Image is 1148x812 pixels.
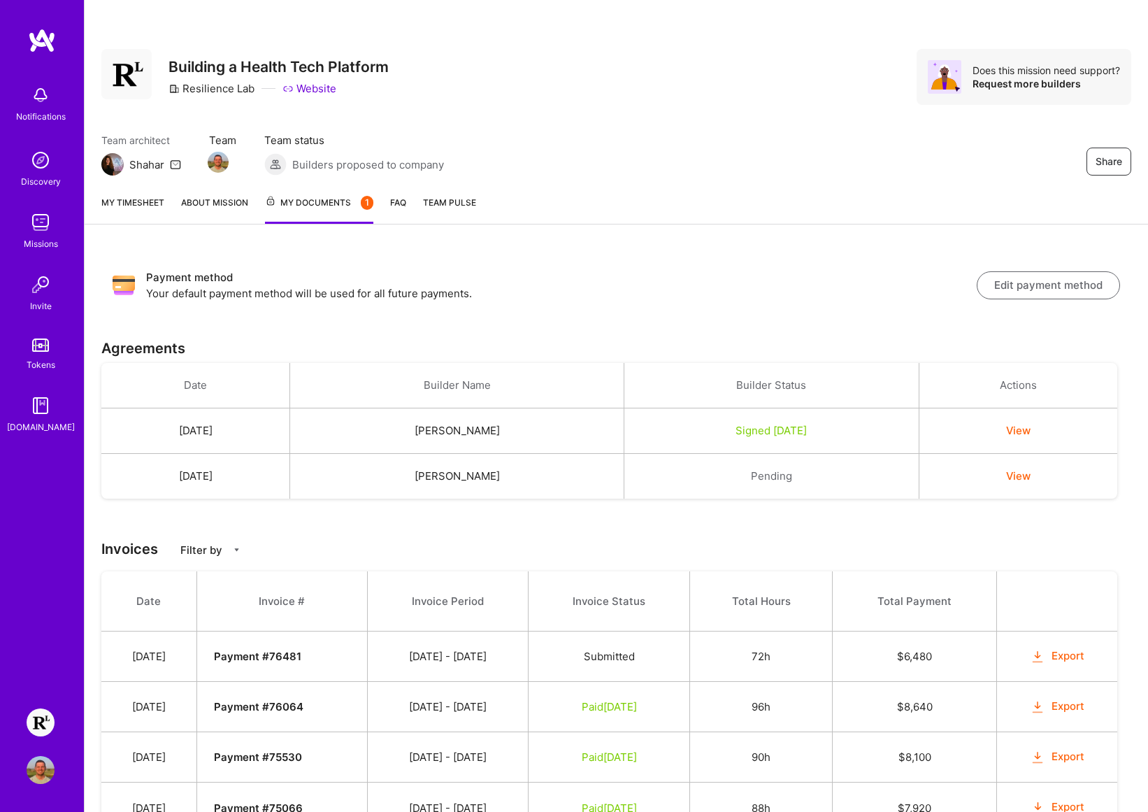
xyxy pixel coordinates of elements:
[146,286,977,301] p: Your default payment method will be used for all future payments.
[27,756,55,784] img: User Avatar
[27,392,55,420] img: guide book
[209,133,236,148] span: Team
[232,546,241,555] i: icon CaretDown
[196,571,367,632] th: Invoice #
[584,650,635,663] span: Submitted
[30,299,52,313] div: Invite
[101,133,181,148] span: Team architect
[24,236,58,251] div: Missions
[367,682,528,732] td: [DATE] - [DATE]
[101,363,290,408] th: Date
[168,58,389,76] h3: Building a Health Tech Platform
[833,632,996,682] td: $ 6,480
[582,750,637,764] span: Paid [DATE]
[367,571,528,632] th: Invoice Period
[690,632,833,682] td: 72h
[7,420,75,434] div: [DOMAIN_NAME]
[290,454,624,499] td: [PERSON_NAME]
[208,152,229,173] img: Team Member Avatar
[129,157,164,172] div: Shahar
[833,732,996,783] td: $ 8,100
[1006,423,1031,438] button: View
[101,340,1131,357] h3: Agreements
[1030,649,1046,665] i: icon OrangeDownload
[690,571,833,632] th: Total Hours
[390,195,406,224] a: FAQ
[27,146,55,174] img: discovery
[367,732,528,783] td: [DATE] - [DATE]
[170,159,181,170] i: icon Mail
[290,363,624,408] th: Builder Name
[101,49,152,99] img: Company Logo
[27,357,55,372] div: Tokens
[101,195,164,224] a: My timesheet
[690,732,833,783] td: 90h
[423,195,476,224] a: Team Pulse
[101,153,124,176] img: Team Architect
[146,269,977,286] h3: Payment method
[361,196,373,210] div: 1
[641,469,902,483] div: Pending
[973,77,1120,90] div: Request more builders
[1030,699,1046,715] i: icon OrangeDownload
[367,632,528,682] td: [DATE] - [DATE]
[582,700,637,713] span: Paid [DATE]
[27,271,55,299] img: Invite
[624,363,919,408] th: Builder Status
[101,454,290,499] td: [DATE]
[27,708,55,736] img: Resilience Lab: Building a Health Tech Platform
[690,682,833,732] td: 96h
[292,157,444,172] span: Builders proposed to company
[21,174,61,189] div: Discovery
[1030,749,1084,765] button: Export
[180,543,222,557] p: Filter by
[27,208,55,236] img: teamwork
[101,682,196,732] td: [DATE]
[101,571,196,632] th: Date
[101,541,1131,557] h3: Invoices
[1096,155,1122,169] span: Share
[290,408,624,454] td: [PERSON_NAME]
[23,708,58,736] a: Resilience Lab: Building a Health Tech Platform
[977,271,1120,299] button: Edit payment method
[1006,469,1031,483] button: View
[1030,648,1084,664] button: Export
[214,650,301,663] strong: Payment # 76481
[928,60,961,94] img: Avatar
[833,682,996,732] td: $ 8,640
[528,571,690,632] th: Invoice Status
[32,339,49,352] img: tokens
[209,150,227,174] a: Team Member Avatar
[833,571,996,632] th: Total Payment
[264,153,287,176] img: Builders proposed to company
[264,133,444,148] span: Team status
[423,197,476,208] span: Team Pulse
[181,195,248,224] a: About Mission
[1030,699,1084,715] button: Export
[16,109,66,124] div: Notifications
[641,423,902,438] div: Signed [DATE]
[101,732,196,783] td: [DATE]
[973,64,1120,77] div: Does this mission need support?
[214,750,302,764] strong: Payment # 75530
[282,81,336,96] a: Website
[168,81,254,96] div: Resilience Lab
[265,195,373,211] span: My Documents
[113,274,135,297] img: Payment method
[23,756,58,784] a: User Avatar
[265,195,373,224] a: My Documents1
[27,81,55,109] img: bell
[28,28,56,53] img: logo
[214,700,303,713] strong: Payment # 76064
[1030,750,1046,766] i: icon OrangeDownload
[101,408,290,454] td: [DATE]
[1086,148,1131,176] button: Share
[919,363,1117,408] th: Actions
[101,632,196,682] td: [DATE]
[168,83,180,94] i: icon CompanyGray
